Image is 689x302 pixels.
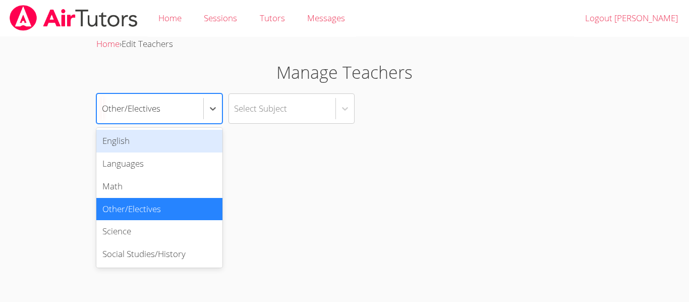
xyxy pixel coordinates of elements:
[122,38,173,49] span: Edit Teachers
[307,12,345,24] span: Messages
[96,38,120,49] a: Home
[96,243,222,266] div: Social Studies/History
[96,60,593,85] h1: Manage Teachers
[96,220,222,243] div: Science
[96,153,222,175] div: Languages
[234,101,287,116] div: Select Subject
[96,198,222,221] div: Other/Electives
[96,37,593,52] div: ›
[96,175,222,198] div: Math
[9,5,139,31] img: airtutors_banner-c4298cdbf04f3fff15de1276eac7730deb9818008684d7c2e4769d2f7ddbe033.png
[102,101,160,116] div: Other/Electives
[96,130,222,153] div: English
